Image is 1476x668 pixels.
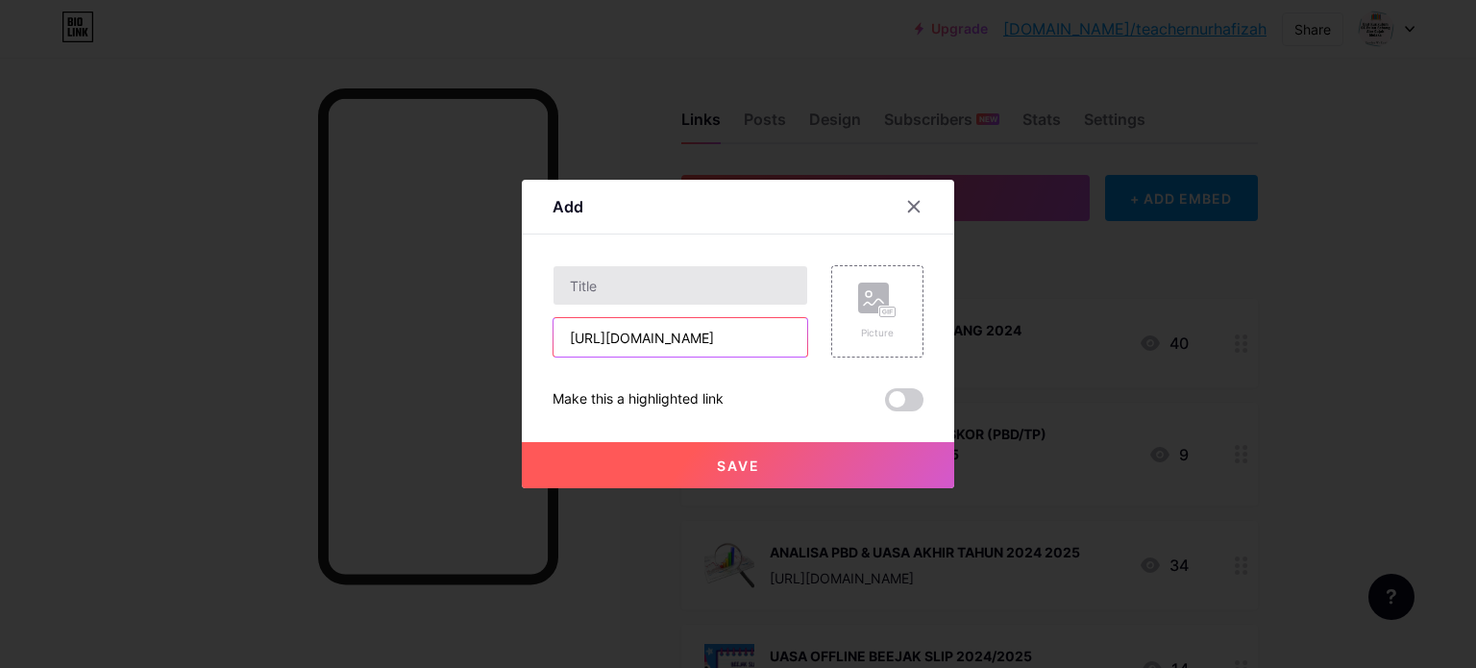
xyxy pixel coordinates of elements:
input: Title [553,266,807,305]
div: Picture [858,326,897,340]
span: Save [717,458,760,474]
button: Save [522,442,954,488]
div: Make this a highlighted link [553,388,724,411]
input: URL [553,318,807,357]
div: Add [553,195,583,218]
